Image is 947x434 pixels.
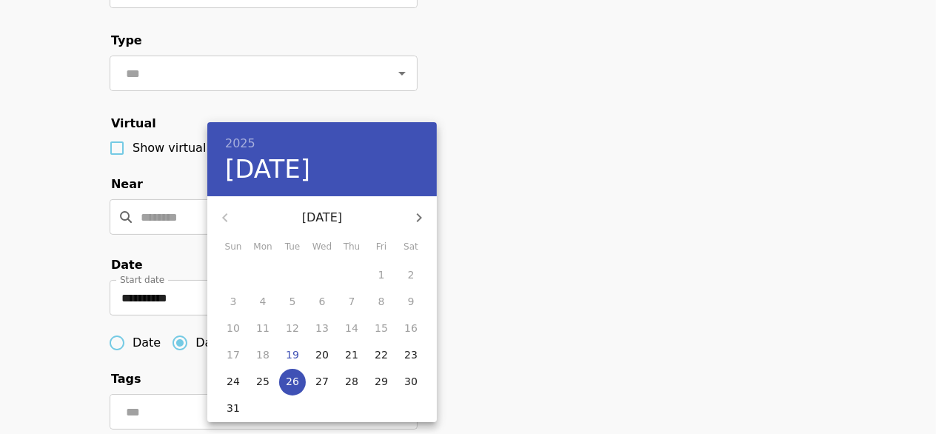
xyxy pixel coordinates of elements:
[309,342,335,369] button: 20
[250,369,276,395] button: 25
[220,240,247,255] span: Sun
[279,240,306,255] span: Tue
[286,374,299,389] p: 26
[227,401,240,415] p: 31
[279,369,306,395] button: 26
[227,374,240,389] p: 24
[404,374,418,389] p: 30
[368,342,395,369] button: 22
[220,395,247,422] button: 31
[398,369,424,395] button: 30
[345,374,358,389] p: 28
[286,347,299,362] p: 19
[315,347,329,362] p: 20
[368,369,395,395] button: 29
[250,240,276,255] span: Mon
[338,240,365,255] span: Thu
[338,342,365,369] button: 21
[398,342,424,369] button: 23
[256,374,270,389] p: 25
[375,347,388,362] p: 22
[315,374,329,389] p: 27
[220,369,247,395] button: 24
[279,342,306,369] button: 19
[309,240,335,255] span: Wed
[243,209,401,227] p: [DATE]
[309,369,335,395] button: 27
[225,133,255,154] button: 2025
[368,240,395,255] span: Fri
[398,240,424,255] span: Sat
[375,374,388,389] p: 29
[225,154,310,185] button: [DATE]
[345,347,358,362] p: 21
[338,369,365,395] button: 28
[404,347,418,362] p: 23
